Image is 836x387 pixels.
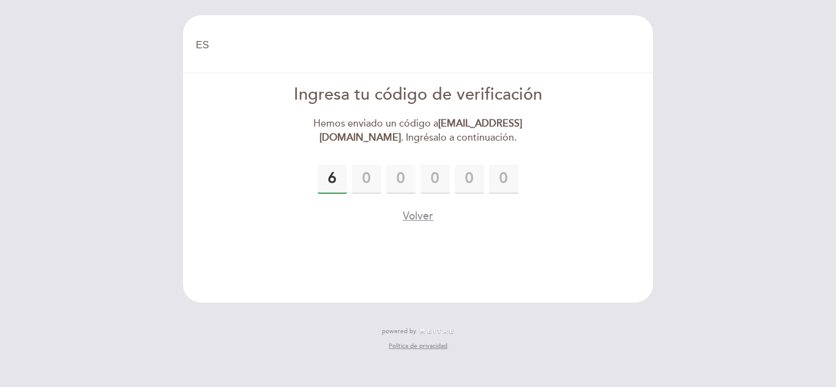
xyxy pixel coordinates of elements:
[352,164,381,194] input: 0
[420,164,450,194] input: 0
[382,327,454,336] a: powered by
[382,327,416,336] span: powered by
[278,117,559,145] div: Hemos enviado un código a . Ingrésalo a continuación.
[386,164,416,194] input: 0
[278,83,559,107] div: Ingresa tu código de verificación
[419,328,454,334] img: MEITRE
[403,208,433,224] button: Volver
[489,164,518,194] input: 0
[319,117,523,144] strong: [EMAIL_ADDRESS][DOMAIN_NAME]
[455,164,484,194] input: 0
[389,342,447,350] a: Política de privacidad
[318,164,347,194] input: 0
